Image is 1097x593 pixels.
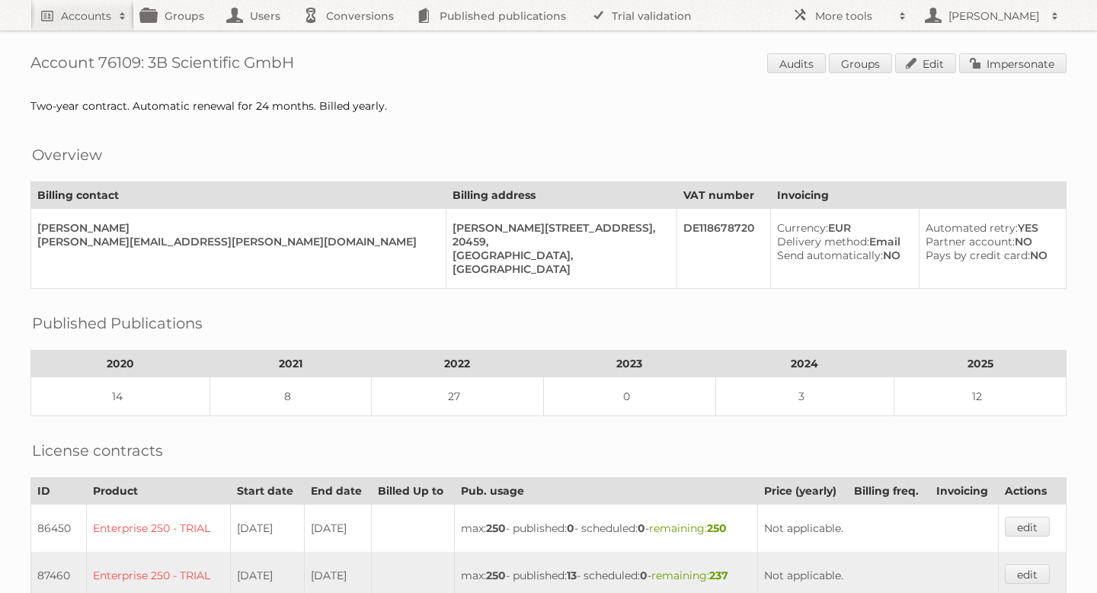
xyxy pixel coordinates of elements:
[231,505,304,553] td: [DATE]
[777,221,907,235] div: EUR
[709,569,728,582] strong: 237
[707,521,727,535] strong: 250
[453,248,664,262] div: [GEOGRAPHIC_DATA],
[32,143,102,166] h2: Overview
[455,478,758,505] th: Pub. usage
[930,478,999,505] th: Invoicing
[30,99,1067,113] div: Two-year contract. Automatic renewal for 24 months. Billed yearly.
[777,235,869,248] span: Delivery method:
[304,505,372,553] td: [DATE]
[86,478,230,505] th: Product
[894,377,1067,416] td: 12
[777,221,828,235] span: Currency:
[777,235,907,248] div: Email
[304,478,372,505] th: End date
[37,235,433,248] div: [PERSON_NAME][EMAIL_ADDRESS][PERSON_NAME][DOMAIN_NAME]
[959,53,1067,73] a: Impersonate
[209,351,371,377] th: 2021
[757,505,998,553] td: Not applicable.
[37,221,433,235] div: [PERSON_NAME]
[61,8,111,24] h2: Accounts
[372,377,544,416] td: 27
[32,312,203,335] h2: Published Publications
[649,521,727,535] span: remaining:
[543,351,715,377] th: 2023
[895,53,956,73] a: Edit
[486,569,506,582] strong: 250
[32,439,163,462] h2: License contracts
[372,351,544,377] th: 2022
[999,478,1067,505] th: Actions
[945,8,1044,24] h2: [PERSON_NAME]
[638,521,645,535] strong: 0
[715,377,894,416] td: 3
[1005,517,1050,537] a: edit
[926,221,1054,235] div: YES
[715,351,894,377] th: 2024
[767,53,826,73] a: Audits
[231,478,304,505] th: Start date
[31,478,87,505] th: ID
[771,182,1067,209] th: Invoicing
[1005,564,1050,584] a: edit
[894,351,1067,377] th: 2025
[757,478,847,505] th: Price (yearly)
[30,53,1067,76] h1: Account 76109: 3B Scientific GmbH
[86,505,230,553] td: Enterprise 250 - TRIAL
[446,182,677,209] th: Billing address
[31,182,446,209] th: Billing contact
[31,505,87,553] td: 86450
[926,248,1030,262] span: Pays by credit card:
[829,53,892,73] a: Groups
[848,478,930,505] th: Billing freq.
[31,377,210,416] td: 14
[926,235,1054,248] div: NO
[777,248,907,262] div: NO
[455,505,758,553] td: max: - published: - scheduled: -
[926,235,1015,248] span: Partner account:
[372,478,455,505] th: Billed Up to
[640,569,648,582] strong: 0
[567,569,577,582] strong: 13
[453,235,664,248] div: 20459,
[567,521,574,535] strong: 0
[31,351,210,377] th: 2020
[543,377,715,416] td: 0
[651,569,728,582] span: remaining:
[209,377,371,416] td: 8
[453,262,664,276] div: [GEOGRAPHIC_DATA]
[486,521,506,535] strong: 250
[926,221,1018,235] span: Automated retry:
[926,248,1054,262] div: NO
[677,182,771,209] th: VAT number
[453,221,664,235] div: [PERSON_NAME][STREET_ADDRESS],
[677,209,771,289] td: DE118678720
[777,248,883,262] span: Send automatically:
[815,8,891,24] h2: More tools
